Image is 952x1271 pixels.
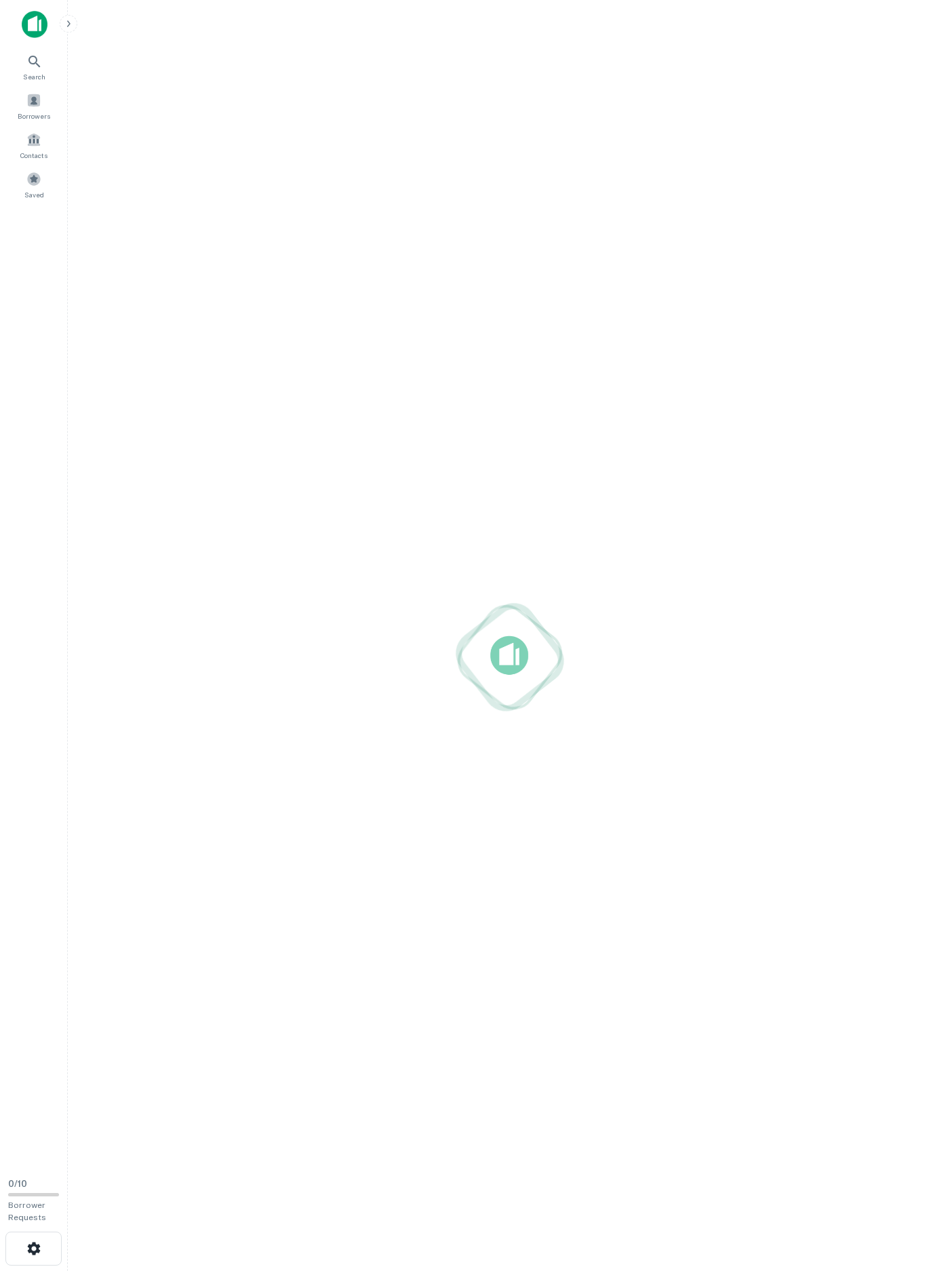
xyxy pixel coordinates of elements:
[884,1162,952,1228] iframe: Chat Widget
[22,11,47,38] img: capitalize-icon.png
[8,1200,46,1222] span: Borrower Requests
[4,127,64,163] a: Contacts
[8,1179,27,1189] span: 0 / 10
[4,48,64,85] a: Search
[23,71,45,82] span: Search
[18,111,50,121] span: Borrowers
[24,189,44,200] span: Saved
[4,87,64,124] a: Borrowers
[20,150,47,161] span: Contacts
[4,166,64,203] a: Saved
